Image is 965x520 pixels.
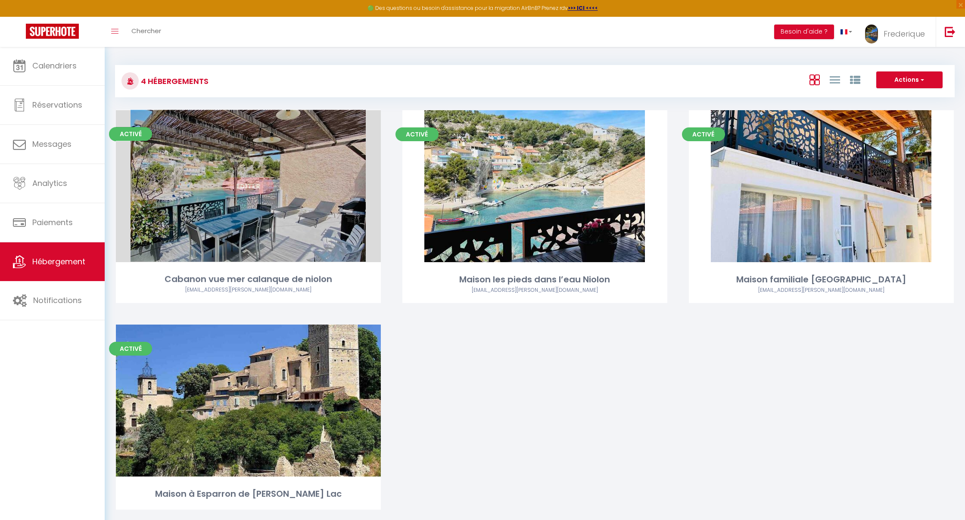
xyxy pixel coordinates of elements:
div: Airbnb [402,286,667,294]
span: Activé [109,342,152,356]
span: Paiements [32,217,73,228]
img: logout [945,26,956,37]
h3: 4 Hébergements [139,71,209,91]
span: Activé [109,127,152,141]
a: Chercher [125,17,168,47]
span: Activé [395,127,439,141]
span: Calendriers [32,60,77,71]
div: Maison les pieds dans l’eau Niolon [402,273,667,286]
div: Airbnb [689,286,954,294]
div: Airbnb [116,286,381,294]
div: Maison à Esparron de [PERSON_NAME] Lac [116,487,381,501]
span: Réservations [32,99,82,110]
span: Frederique [884,28,925,39]
button: Besoin d'aide ? [774,25,834,39]
img: ... [865,25,878,43]
img: Super Booking [26,24,79,39]
div: Cabanon vue mer calanque de niolon [116,273,381,286]
a: Vue en Liste [830,72,840,87]
span: Notifications [33,295,82,306]
span: Activé [682,127,725,141]
a: Vue en Box [809,72,820,87]
a: ... Frederique [859,17,936,47]
button: Actions [876,71,943,89]
a: >>> ICI <<<< [568,4,598,12]
span: Chercher [131,26,161,35]
span: Messages [32,139,72,149]
a: Vue par Groupe [850,72,860,87]
span: Hébergement [32,256,85,267]
span: Analytics [32,178,67,189]
a: Editer [222,177,274,195]
div: Maison familiale [GEOGRAPHIC_DATA] [689,273,954,286]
